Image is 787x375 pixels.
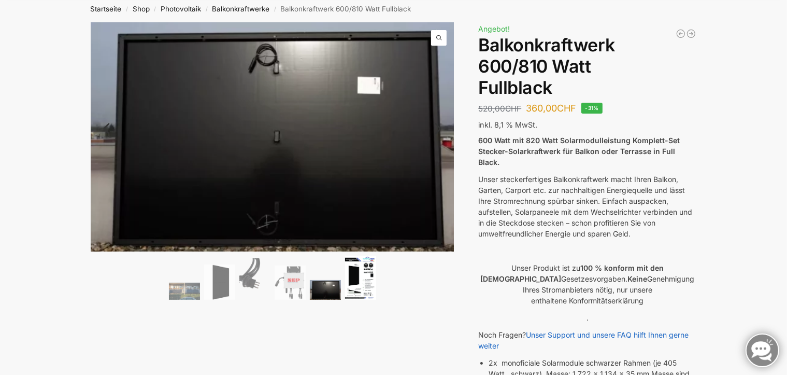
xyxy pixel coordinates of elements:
span: CHF [505,104,521,114]
span: Angebot! [478,24,510,33]
a: Startseite [91,5,122,13]
span: / [150,5,161,13]
h1: Balkonkraftwerk 600/810 Watt Fullblack [478,35,696,98]
p: Unser steckerfertiges Balkonkraftwerk macht Ihren Balkon, Garten, Carport etc. zur nachhaltigen E... [478,174,696,239]
strong: 600 Watt mit 820 Watt Solarmodulleistung Komplett-Set Stecker-Solarkraftwerk für Balkon oder Terr... [478,136,680,166]
p: Unser Produkt ist zu Gesetzesvorgaben. Genehmigung Ihres Stromanbieters nötig, nur unsere enthalt... [478,262,696,306]
a: Balkonkraftwerk 445/600 Watt Bificial [676,29,686,39]
span: / [269,5,280,13]
a: Balkonkraftwerke [212,5,269,13]
img: Anschlusskabel-3meter_schweizer-stecker [239,258,270,300]
strong: Keine [627,274,647,283]
img: 2 Balkonkraftwerke [169,283,200,300]
span: -31% [581,103,603,114]
p: Noch Fragen? [478,329,696,351]
p: . [478,312,696,323]
a: Unser Support und unsere FAQ hilft Ihnen gerne weiter [478,330,689,350]
span: CHF [557,103,576,114]
a: Photovoltaik [161,5,201,13]
span: / [122,5,133,13]
a: Balkonkraftwerk 405/600 Watt erweiterbar [686,29,696,39]
span: inkl. 8,1 % MwSt. [478,120,537,129]
img: Balkonkraftwerk 600/810 Watt Fullblack – Bild 5 [310,280,341,300]
span: / [201,5,212,13]
img: Balkonkraftwerk 600/810 Watt Fullblack – Bild 6 [345,256,376,300]
img: TommaTech Vorderseite [204,265,235,300]
bdi: 520,00 [478,104,521,114]
img: NEP 800 Drosselbar auf 600 Watt [275,266,306,300]
strong: 100 % konform mit den [DEMOGRAPHIC_DATA] [480,263,664,283]
a: Shop [133,5,150,13]
bdi: 360,00 [526,103,576,114]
